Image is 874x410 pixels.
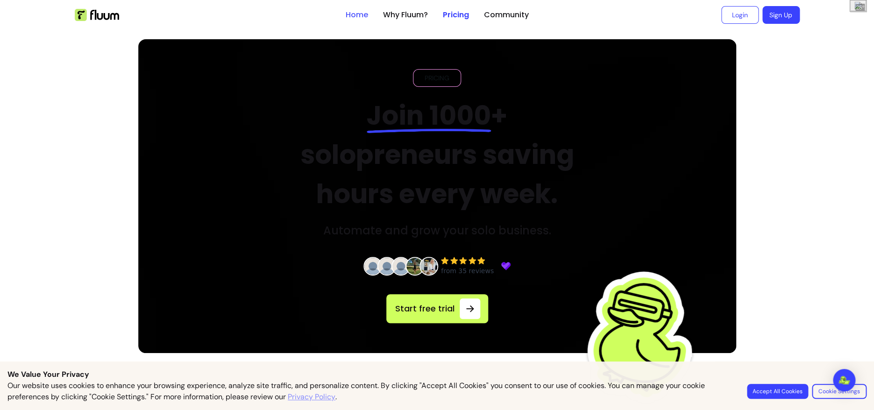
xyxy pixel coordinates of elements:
a: Start free trial [386,294,488,323]
div: Open Intercom Messenger [833,369,855,391]
div: 25° [855,4,865,11]
a: Community [484,9,529,21]
button: Cookie Settings [812,384,867,399]
img: 3.png [852,0,864,11]
a: Why Fluum? [383,9,428,21]
p: Our website uses cookies to enhance your browsing experience, analyze site traffic, and personali... [7,380,736,403]
img: Fluum Logo [75,9,119,21]
a: Home [346,9,368,21]
button: Accept All Cookies [747,384,808,399]
h3: Automate and grow your solo business. [323,223,551,238]
a: Login [721,6,759,24]
span: PRICING [421,73,453,83]
h2: + solopreneurs saving hours every week. [279,96,595,214]
span: Join 1000 [367,97,491,134]
span: Start free trial [394,302,456,315]
a: Pricing [443,9,469,21]
p: We Value Your Privacy [7,369,867,380]
a: Privacy Policy [288,391,335,403]
a: Sign Up [762,6,800,24]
